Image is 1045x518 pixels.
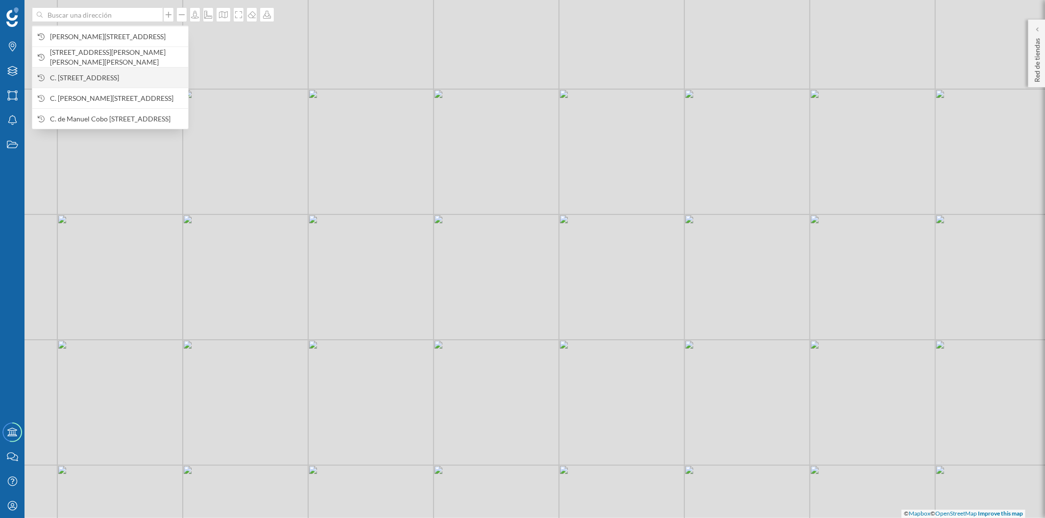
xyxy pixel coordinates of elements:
[978,510,1023,517] a: Improve this map
[50,32,183,42] span: [PERSON_NAME][STREET_ADDRESS]
[901,510,1025,518] div: © ©
[50,94,183,103] span: C. [PERSON_NAME][STREET_ADDRESS]
[50,73,183,83] span: C. [STREET_ADDRESS]
[50,47,183,67] span: [STREET_ADDRESS][PERSON_NAME][PERSON_NAME][PERSON_NAME]
[1032,34,1042,82] p: Red de tiendas
[20,7,54,16] span: Soporte
[935,510,977,517] a: OpenStreetMap
[50,114,183,124] span: C. de Manuel Cobo [STREET_ADDRESS]
[909,510,930,517] a: Mapbox
[6,7,19,27] img: Geoblink Logo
